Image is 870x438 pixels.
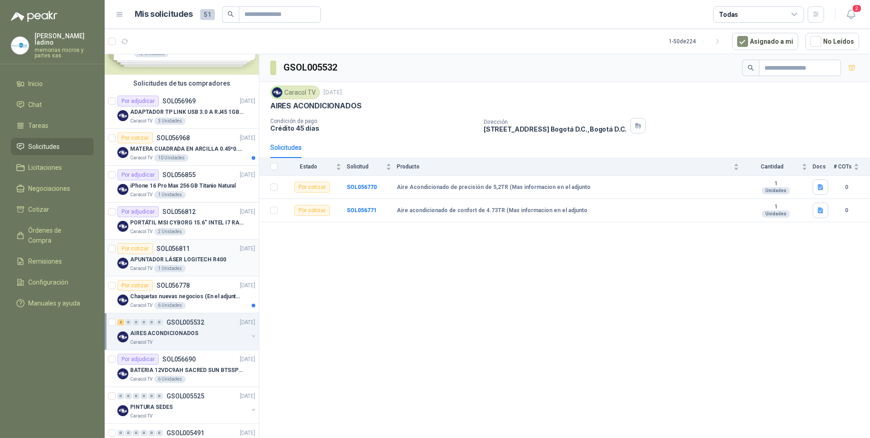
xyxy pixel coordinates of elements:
[28,225,85,245] span: Órdenes de Compra
[347,184,377,190] b: SOL056770
[270,143,302,153] div: Solicitudes
[117,405,128,416] img: Company Logo
[105,203,259,239] a: Por adjudicarSOL056812[DATE] Company LogoPORTÁTIL MSI CYBORG 15.6" INTEL I7 RAM 32GB - 1 TB / Nvi...
[28,204,49,214] span: Cotizar
[141,430,147,436] div: 0
[200,9,215,20] span: 51
[130,366,243,375] p: BATERIA 12VDC9AH SACRED SUN BTSSP12-9HR
[105,239,259,276] a: Por cotizarSOL056811[DATE] Company LogoAPUNTADOR LÁSER LOGITECH R400Caracol TV1 Unidades
[130,219,243,227] p: PORTÁTIL MSI CYBORG 15.6" INTEL I7 RAM 32GB - 1 TB / Nvidia GeForce RTX 4050
[11,117,94,134] a: Tareas
[148,430,155,436] div: 0
[117,391,257,420] a: 0 0 0 0 0 0 GSOL005525[DATE] Company LogoPINTURA SEDESCaracol TV
[762,187,790,194] div: Unidades
[28,183,70,194] span: Negociaciones
[130,376,152,383] p: Caracol TV
[105,350,259,387] a: Por adjudicarSOL056690[DATE] Company LogoBATERIA 12VDC9AH SACRED SUN BTSSP12-9HRCaracol TV6 Unidades
[283,61,339,75] h3: GSOL005532
[105,75,259,92] div: Solicitudes de tus compradores
[117,430,124,436] div: 0
[130,117,152,125] p: Caracol TV
[744,180,807,188] b: 1
[397,207,587,214] b: Aire acondicionado de confort de 4.73TR (Mas informacion en el adjunto
[11,180,94,197] a: Negociaciones
[130,339,152,346] p: Caracol TV
[228,11,234,17] span: search
[117,147,128,158] img: Company Logo
[28,142,60,152] span: Solicitudes
[117,132,153,143] div: Por cotizar
[117,206,159,217] div: Por adjudicar
[11,37,29,54] img: Company Logo
[834,163,852,170] span: # COTs
[240,244,255,253] p: [DATE]
[397,184,591,191] b: Aire Acondicionado de precisión de 5,2TR (Mas informacion en el adjunto
[28,163,62,173] span: Licitaciones
[240,208,255,216] p: [DATE]
[28,121,48,131] span: Tareas
[35,33,94,46] p: [PERSON_NAME] ladino
[28,298,80,308] span: Manuales y ayuda
[157,245,190,252] p: SOL056811
[347,158,397,176] th: Solicitud
[105,129,259,166] a: Por cotizarSOL056968[DATE] Company LogoMATERA CUADRADA EN ARCILLA 0.45*0.45*0.40Caracol TV10 Unid...
[154,154,188,162] div: 10 Unidades
[117,221,128,232] img: Company Logo
[135,8,193,21] h1: Mis solicitudes
[130,302,152,309] p: Caracol TV
[240,281,255,290] p: [DATE]
[397,163,732,170] span: Producto
[117,184,128,195] img: Company Logo
[162,98,196,104] p: SOL056969
[324,88,342,97] p: [DATE]
[167,430,204,436] p: GSOL005491
[141,393,147,399] div: 0
[117,258,128,269] img: Company Logo
[154,302,186,309] div: 6 Unidades
[28,256,62,266] span: Remisiones
[105,166,259,203] a: Por adjudicarSOL056855[DATE] Company LogoiPhone 16 Pro Max 256 GB Titanio NaturalCaracol TV1 Unid...
[397,158,744,176] th: Producto
[167,393,204,399] p: GSOL005525
[270,101,361,111] p: AIRES ACONDICIONADOS
[125,430,132,436] div: 0
[283,158,347,176] th: Estado
[117,319,124,326] div: 2
[125,393,132,399] div: 0
[117,331,128,342] img: Company Logo
[167,319,204,326] p: GSOL005532
[130,108,243,117] p: ADAPTADOR TP LINK USB 3.0 A RJ45 1GB WINDOWS
[105,276,259,313] a: Por cotizarSOL056778[DATE] Company LogoChaquetas nuevas negocios (En el adjunto mas informacion)C...
[117,354,159,365] div: Por adjudicar
[294,182,330,193] div: Por cotizar
[105,92,259,129] a: Por adjudicarSOL056969[DATE] Company LogoADAPTADOR TP LINK USB 3.0 A RJ45 1GB WINDOWSCaracol TV3 ...
[125,319,132,326] div: 0
[240,429,255,438] p: [DATE]
[130,145,243,153] p: MATERA CUADRADA EN ARCILLA 0.45*0.45*0.40
[270,124,476,132] p: Crédito 45 días
[240,392,255,401] p: [DATE]
[11,274,94,291] a: Configuración
[11,295,94,312] a: Manuales y ayuda
[117,110,128,121] img: Company Logo
[130,154,152,162] p: Caracol TV
[744,158,813,176] th: Cantidad
[133,393,140,399] div: 0
[347,207,377,214] a: SOL056771
[852,4,862,13] span: 2
[240,97,255,106] p: [DATE]
[240,171,255,179] p: [DATE]
[762,210,790,218] div: Unidades
[130,329,198,338] p: AIRES ACONDICIONADOS
[117,393,124,399] div: 0
[283,163,334,170] span: Estado
[130,265,152,272] p: Caracol TV
[154,265,186,272] div: 1 Unidades
[117,243,153,254] div: Por cotizar
[130,403,172,412] p: PINTURA SEDES
[732,33,798,50] button: Asignado a mi
[270,86,320,99] div: Caracol TV
[157,135,190,141] p: SOL056968
[744,163,800,170] span: Cantidad
[162,209,196,215] p: SOL056812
